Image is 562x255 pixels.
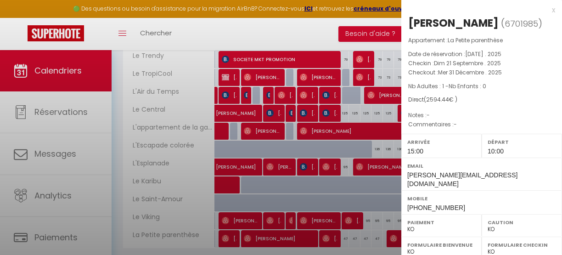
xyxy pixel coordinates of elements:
[407,147,423,155] span: 15:00
[465,50,501,58] span: [DATE] . 2025
[407,218,476,227] label: Paiement
[408,111,555,120] p: Notes :
[434,59,501,67] span: Dim 21 Septembre . 2025
[438,68,502,76] span: Mer 31 Décembre . 2025
[408,59,555,68] p: Checkin :
[488,137,556,147] label: Départ
[426,96,449,103] span: 2594.44
[454,120,457,128] span: -
[401,5,555,16] div: x
[448,36,503,44] span: La Petite parenthèse
[407,137,476,147] label: Arrivée
[407,240,476,249] label: Formulaire Bienvenue
[407,194,556,203] label: Mobile
[424,96,457,103] span: ( € )
[408,96,555,104] div: Direct
[488,218,556,227] label: Caution
[501,17,542,30] span: ( )
[408,16,499,30] div: [PERSON_NAME]
[427,111,430,119] span: -
[408,82,486,90] span: Nb Adultes : 1 -
[488,147,504,155] span: 10:00
[505,18,538,29] span: 6701985
[407,171,517,187] span: [PERSON_NAME][EMAIL_ADDRESS][DOMAIN_NAME]
[408,50,555,59] p: Date de réservation :
[449,82,486,90] span: Nb Enfants : 0
[408,36,555,45] p: Appartement :
[7,4,35,31] button: Ouvrir le widget de chat LiveChat
[488,240,556,249] label: Formulaire Checkin
[407,204,465,211] span: [PHONE_NUMBER]
[408,68,555,77] p: Checkout :
[408,120,555,129] p: Commentaires :
[407,161,556,170] label: Email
